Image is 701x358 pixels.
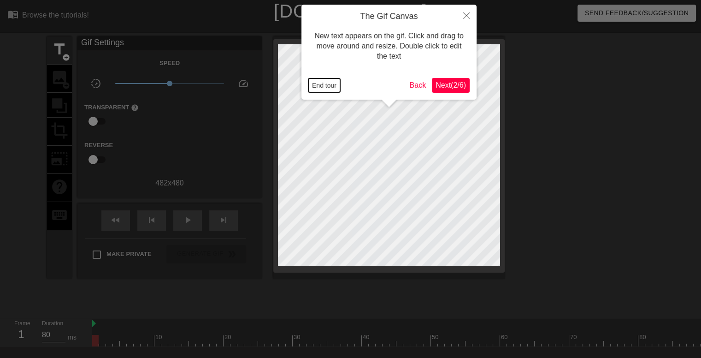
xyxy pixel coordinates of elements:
span: title [51,41,68,58]
div: 60 [501,333,509,342]
div: New text appears on the gif. Click and drag to move around and resize. Double click to edit the text [308,22,470,71]
span: play_arrow [182,215,193,226]
div: 482 x 480 [77,178,262,189]
button: End tour [308,78,340,92]
label: Transparent [84,103,139,112]
span: menu_book [7,9,18,20]
div: 80 [639,333,648,342]
div: 10 [155,333,164,342]
div: Frame [7,319,35,346]
span: skip_previous [146,215,157,226]
div: 70 [570,333,578,342]
label: Duration [42,321,63,327]
button: Send Feedback/Suggestion [577,5,696,22]
a: Browse the tutorials! [7,9,89,23]
h4: The Gif Canvas [308,12,470,22]
span: speed [238,78,249,89]
label: Speed [159,59,180,68]
div: The online gif editor [238,21,505,32]
div: Browse the tutorials! [22,11,89,19]
button: Next [432,78,470,93]
span: skip_next [218,215,229,226]
span: add_circle [62,54,70,61]
div: 50 [432,333,440,342]
span: Send Feedback/Suggestion [585,7,689,19]
span: slow_motion_video [90,78,101,89]
span: Make Private [106,250,152,259]
div: 30 [294,333,302,342]
div: 40 [363,333,371,342]
div: ms [68,333,77,342]
span: help [131,104,139,112]
span: fast_rewind [110,215,121,226]
button: Back [406,78,430,93]
button: Close [456,5,477,26]
span: Next ( 2 / 6 ) [436,81,466,89]
div: Gif Settings [77,36,262,50]
label: Reverse [84,141,113,150]
div: 1 [14,326,28,343]
div: 20 [224,333,233,342]
a: [DOMAIN_NAME] [274,1,427,21]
